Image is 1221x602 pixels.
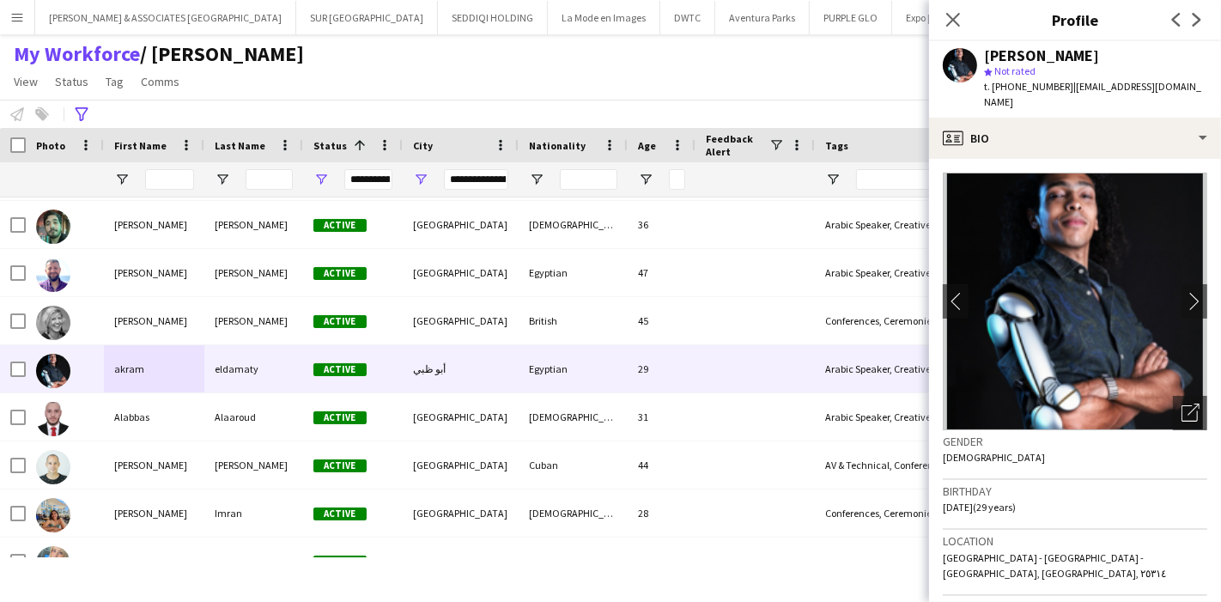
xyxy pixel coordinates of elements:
span: First Name [114,139,167,152]
span: Active [313,556,367,569]
img: Ahmad Rahman [36,210,70,244]
div: Egyptian [519,345,628,392]
img: Ahmed ElKady [36,258,70,292]
div: eldamaty [204,345,303,392]
span: Active [313,363,367,376]
span: View [14,74,38,89]
button: SUR [GEOGRAPHIC_DATA] [296,1,438,34]
button: Open Filter Menu [114,172,130,187]
span: Tag [106,74,124,89]
span: Not rated [994,64,1036,77]
div: [GEOGRAPHIC_DATA] [403,249,519,296]
span: Active [313,508,367,520]
div: Cuban [519,441,628,489]
div: [GEOGRAPHIC_DATA] [403,201,519,248]
div: [DEMOGRAPHIC_DATA] [519,393,628,441]
div: 29 [628,345,696,392]
button: Open Filter Menu [825,172,841,187]
div: 38 [628,538,696,585]
input: First Name Filter Input [145,169,194,190]
button: Aventura Parks [715,1,810,34]
span: Julie [140,41,304,67]
div: 45 [628,297,696,344]
div: Egyptian [519,249,628,296]
span: Feedback Alert [706,132,768,158]
div: أبو ظبي [403,345,519,392]
div: amina [104,538,204,585]
button: Open Filter Menu [638,172,653,187]
input: Nationality Filter Input [560,169,617,190]
span: Last Name [215,139,265,152]
span: City [413,139,433,152]
div: [PERSON_NAME] [104,249,204,296]
h3: Profile [929,9,1221,31]
div: Tunisian [519,538,628,585]
img: Aimee Warren [36,306,70,340]
div: Imran [204,490,303,537]
button: Open Filter Menu [215,172,230,187]
a: My Workforce [14,41,140,67]
img: Alabbas Alaaroud [36,402,70,436]
span: [DATE] (29 years) [943,501,1016,514]
span: Active [313,459,367,472]
div: [DEMOGRAPHIC_DATA] [519,201,628,248]
div: [PERSON_NAME] [104,490,204,537]
div: [GEOGRAPHIC_DATA] [403,490,519,537]
h3: Gender [943,434,1207,449]
div: Alabbas [104,393,204,441]
span: Tags [825,139,848,152]
span: Nationality [529,139,586,152]
button: PURPLE GLO [810,1,892,34]
div: [PERSON_NAME] [204,201,303,248]
span: Comms [141,74,179,89]
div: [PERSON_NAME] [984,48,1099,64]
input: Age Filter Input [669,169,685,190]
div: Bio [929,118,1221,159]
button: [PERSON_NAME] & ASSOCIATES [GEOGRAPHIC_DATA] [35,1,296,34]
span: t. [PHONE_NUMBER] [984,80,1073,93]
span: [GEOGRAPHIC_DATA] - [GEOGRAPHIC_DATA] - [GEOGRAPHIC_DATA], [GEOGRAPHIC_DATA], ٢٥٣١٤ [943,551,1166,580]
span: Photo [36,139,65,152]
div: [DEMOGRAPHIC_DATA] [519,490,628,537]
button: La Mode en Images [548,1,660,34]
div: British [519,297,628,344]
span: Active [313,219,367,232]
div: [GEOGRAPHIC_DATA] [403,538,519,585]
div: [GEOGRAPHIC_DATA] [403,297,519,344]
div: [PERSON_NAME] [204,249,303,296]
div: Alaaroud [204,393,303,441]
button: DWTC [660,1,715,34]
button: SEDDIQI HOLDING [438,1,548,34]
div: akram [104,345,204,392]
input: Last Name Filter Input [246,169,293,190]
span: Status [313,139,347,152]
div: 36 [628,201,696,248]
button: Expo [GEOGRAPHIC_DATA] [892,1,1036,34]
span: [DEMOGRAPHIC_DATA] [943,451,1045,464]
div: [PERSON_NAME] [104,201,204,248]
img: Crew avatar or photo [943,173,1207,430]
div: [PERSON_NAME] [104,297,204,344]
button: Open Filter Menu [529,172,544,187]
h3: Birthday [943,483,1207,499]
div: [PERSON_NAME] [204,297,303,344]
div: [PERSON_NAME] [104,441,204,489]
span: Active [313,315,367,328]
app-action-btn: Advanced filters [71,104,92,125]
span: Age [638,139,656,152]
div: 28 [628,490,696,537]
span: Status [55,74,88,89]
img: akram eldamaty [36,354,70,388]
a: Comms [134,70,186,93]
img: Ameena Imran [36,498,70,532]
div: 44 [628,441,696,489]
button: Open Filter Menu [313,172,329,187]
img: Alain Garcia Escobar [36,450,70,484]
img: amina ouechtati [36,546,70,581]
span: Active [313,411,367,424]
div: [PERSON_NAME] [204,441,303,489]
a: Status [48,70,95,93]
div: ouechtati [204,538,303,585]
a: Tag [99,70,131,93]
div: Open photos pop-in [1173,396,1207,430]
